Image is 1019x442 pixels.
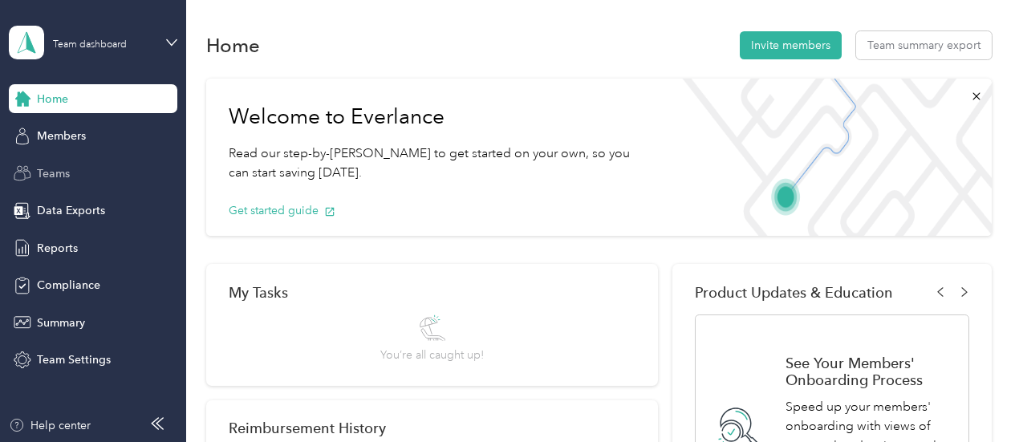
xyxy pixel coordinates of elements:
h1: Home [206,37,260,54]
h2: Reimbursement History [229,420,386,436]
button: Team summary export [856,31,992,59]
div: Team dashboard [53,40,127,50]
div: My Tasks [229,284,636,301]
span: Home [37,91,68,107]
span: Summary [37,314,85,331]
span: Teams [37,165,70,182]
span: Compliance [37,277,100,294]
span: Data Exports [37,202,105,219]
p: Read our step-by-[PERSON_NAME] to get started on your own, so you can start saving [DATE]. [229,144,648,183]
span: Team Settings [37,351,111,368]
span: Members [37,128,86,144]
span: Reports [37,240,78,257]
span: Product Updates & Education [695,284,893,301]
iframe: Everlance-gr Chat Button Frame [929,352,1019,442]
h1: See Your Members' Onboarding Process [786,355,952,388]
h1: Welcome to Everlance [229,104,648,130]
span: You’re all caught up! [380,347,484,363]
button: Get started guide [229,202,335,219]
img: Welcome to everlance [670,79,991,236]
button: Invite members [740,31,842,59]
button: Help center [9,417,91,434]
